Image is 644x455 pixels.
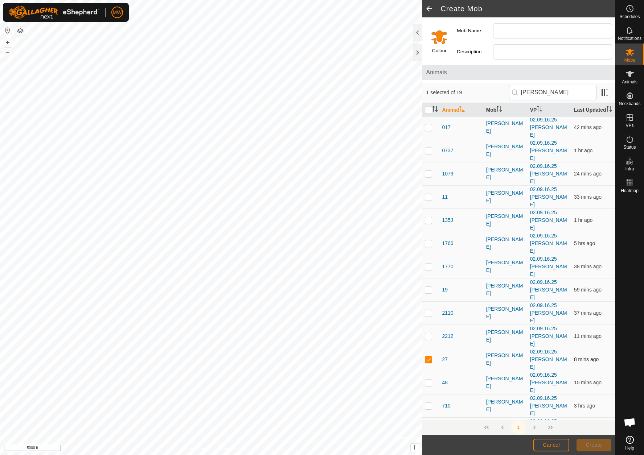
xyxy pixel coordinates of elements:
[16,26,25,35] button: Map Layers
[530,163,567,184] a: 02.09.16.25 [PERSON_NAME]
[442,263,454,270] span: 1770
[622,80,637,84] span: Animals
[483,103,527,117] th: Mob
[530,279,567,300] a: 02.09.16.25 [PERSON_NAME]
[574,148,592,153] span: 26 Sep 2025 at 2:33 pm
[486,212,524,228] div: [PERSON_NAME]
[441,4,615,13] h2: Create Mob
[530,349,567,370] a: 02.09.16.25 [PERSON_NAME]
[442,402,451,410] span: 710
[442,309,454,317] span: 2110
[530,140,567,161] a: 02.09.16.25 [PERSON_NAME]
[574,171,602,177] span: 26 Sep 2025 at 3:51 pm
[619,15,640,19] span: Schedules
[530,326,567,347] a: 02.09.16.25 [PERSON_NAME]
[218,446,239,452] a: Contact Us
[530,256,567,277] a: 02.09.16.25 [PERSON_NAME]
[621,189,639,193] span: Heatmap
[426,89,509,96] span: 1 selected of 19
[442,124,451,131] span: 017
[486,375,524,390] div: [PERSON_NAME]
[530,302,567,323] a: 02.09.16.25 [PERSON_NAME]
[625,167,634,171] span: Infra
[432,47,447,54] label: Colour
[486,166,524,181] div: [PERSON_NAME]
[511,420,526,435] button: 1
[618,36,641,41] span: Notifications
[606,107,612,113] p-sorticon: Activate to sort
[530,186,567,207] a: 02.09.16.25 [PERSON_NAME]
[619,411,641,433] div: Open chat
[442,170,454,178] span: 1079
[182,446,209,452] a: Privacy Policy
[533,439,569,451] button: Cancel
[574,194,602,200] span: 26 Sep 2025 at 3:41 pm
[442,193,448,201] span: 11
[543,442,560,448] span: Cancel
[574,380,602,385] span: 26 Sep 2025 at 4:04 pm
[411,444,419,452] button: i
[486,352,524,367] div: [PERSON_NAME]
[574,287,602,293] span: 26 Sep 2025 at 3:16 pm
[530,418,567,439] a: 02.09.16.25 [PERSON_NAME]
[530,210,567,231] a: 02.09.16.25 [PERSON_NAME]
[442,147,454,154] span: 0737
[486,236,524,251] div: [PERSON_NAME]
[442,356,448,363] span: 27
[623,145,636,149] span: Status
[530,117,567,138] a: 02.09.16.25 [PERSON_NAME]
[537,107,542,113] p-sorticon: Activate to sort
[414,444,415,451] span: i
[574,217,592,223] span: 26 Sep 2025 at 2:33 pm
[3,47,12,56] button: –
[574,124,602,130] span: 26 Sep 2025 at 3:33 pm
[3,38,12,47] button: +
[486,398,524,413] div: [PERSON_NAME]
[625,446,634,450] span: Help
[486,143,524,158] div: [PERSON_NAME]
[439,103,483,117] th: Animal
[496,107,502,113] p-sorticon: Activate to sort
[619,102,640,106] span: Neckbands
[625,123,633,128] span: VPs
[9,6,99,19] img: Gallagher Logo
[486,259,524,274] div: [PERSON_NAME]
[574,356,599,362] span: 26 Sep 2025 at 4:06 pm
[113,9,122,16] span: MW
[527,103,571,117] th: VP
[530,233,567,254] a: 02.09.16.25 [PERSON_NAME]
[486,189,524,204] div: [PERSON_NAME]
[574,310,602,316] span: 26 Sep 2025 at 3:38 pm
[459,107,465,113] p-sorticon: Activate to sort
[577,439,611,451] button: Create
[486,305,524,320] div: [PERSON_NAME]
[586,442,602,448] span: Create
[442,286,448,294] span: 19
[3,26,12,35] button: Reset Map
[442,332,454,340] span: 2212
[574,403,595,409] span: 26 Sep 2025 at 12:40 pm
[574,240,595,246] span: 26 Sep 2025 at 10:22 am
[571,103,615,117] th: Last Updated
[486,328,524,344] div: [PERSON_NAME]
[530,395,567,416] a: 02.09.16.25 [PERSON_NAME]
[574,333,602,339] span: 26 Sep 2025 at 4:04 pm
[457,23,493,38] label: Mob Name
[457,44,493,59] label: Description
[486,282,524,297] div: [PERSON_NAME]
[432,107,438,113] p-sorticon: Activate to sort
[426,68,611,77] span: Animals
[442,216,453,224] span: 135J
[442,379,448,386] span: 48
[509,85,597,100] input: Search (S)
[574,264,602,269] span: 26 Sep 2025 at 3:37 pm
[530,372,567,393] a: 02.09.16.25 [PERSON_NAME]
[486,120,524,135] div: [PERSON_NAME]
[442,240,454,247] span: 1766
[615,433,644,453] a: Help
[624,58,635,62] span: Mobs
